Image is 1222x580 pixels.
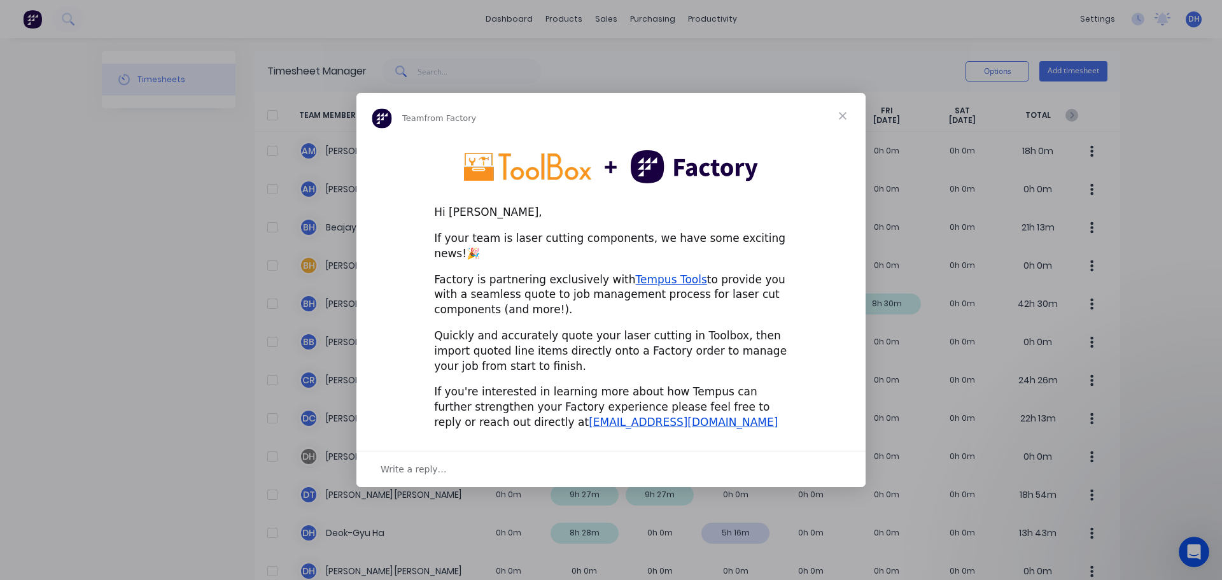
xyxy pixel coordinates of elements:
[820,93,866,139] span: Close
[589,416,778,428] a: [EMAIL_ADDRESS][DOMAIN_NAME]
[372,108,392,129] img: Profile image for Team
[356,451,866,487] div: Open conversation and reply
[434,231,788,262] div: If your team is laser cutting components, we have some exciting news!🎉
[434,205,788,220] div: Hi [PERSON_NAME],
[381,461,447,477] span: Write a reply…
[434,272,788,318] div: Factory is partnering exclusively with to provide you with a seamless quote to job management pro...
[424,113,476,123] span: from Factory
[434,385,788,430] div: If you're interested in learning more about how Tempus can further strengthen your Factory experi...
[402,113,424,123] span: Team
[636,273,707,286] a: Tempus Tools
[434,329,788,374] div: Quickly and accurately quote your laser cutting in Toolbox, then import quoted line items directl...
